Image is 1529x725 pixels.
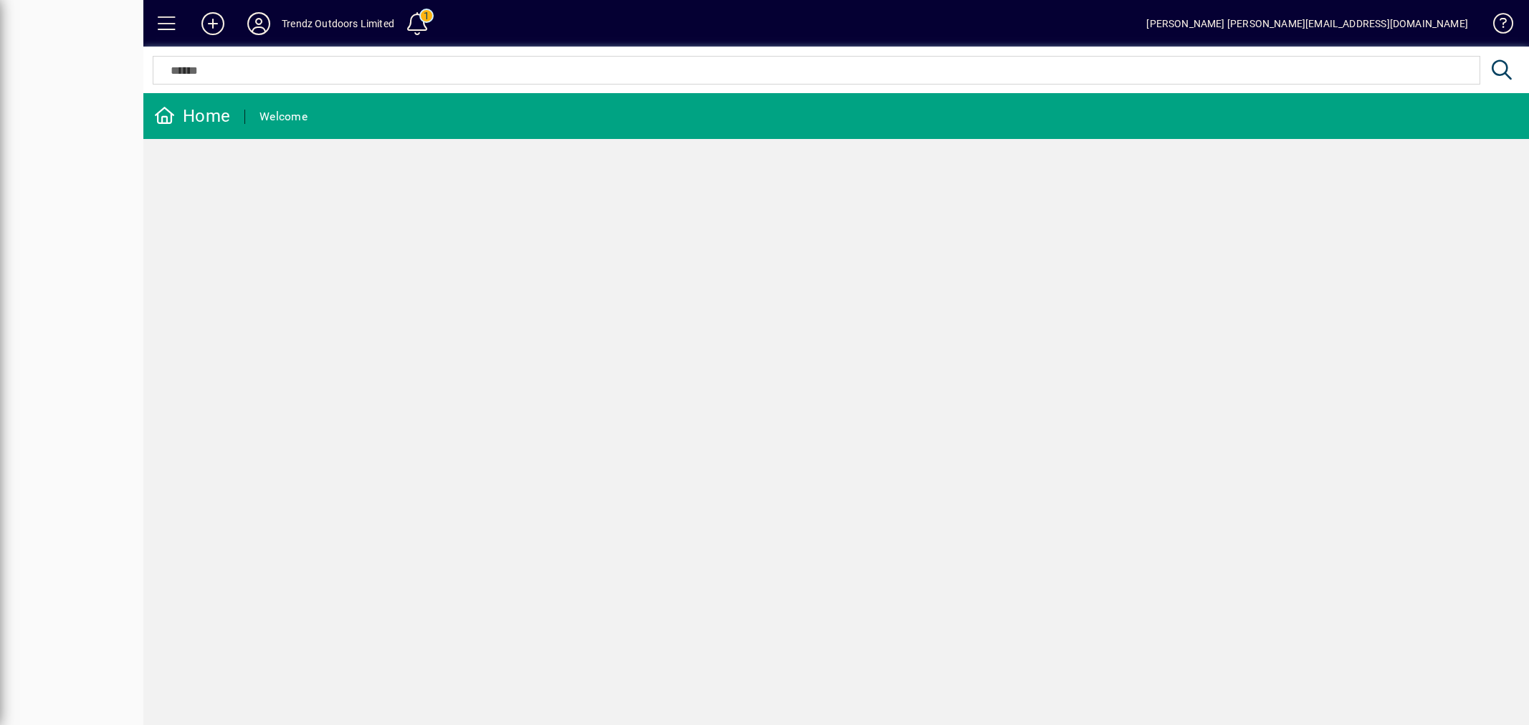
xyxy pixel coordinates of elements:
button: Profile [236,11,282,37]
a: Knowledge Base [1482,3,1511,49]
div: [PERSON_NAME] [PERSON_NAME][EMAIL_ADDRESS][DOMAIN_NAME] [1146,12,1468,35]
div: Trendz Outdoors Limited [282,12,394,35]
button: Add [190,11,236,37]
div: Welcome [259,105,308,128]
div: Home [154,105,230,128]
